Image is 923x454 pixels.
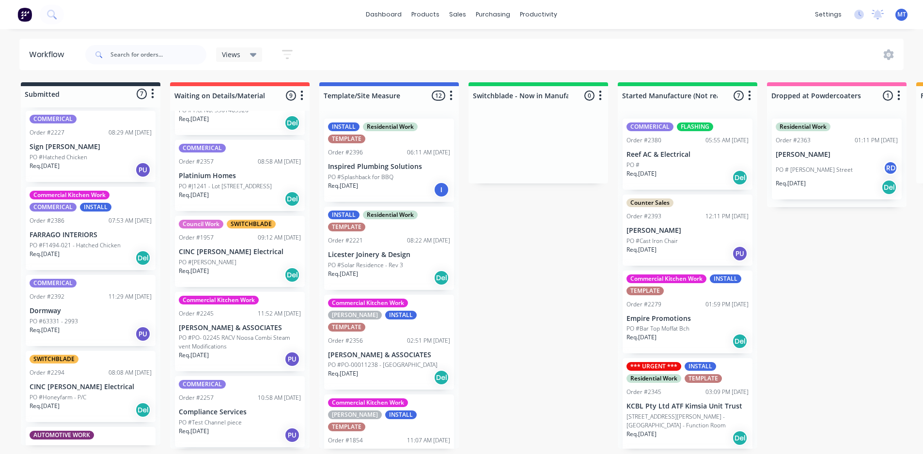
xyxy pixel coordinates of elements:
[776,122,830,131] div: Residential Work
[30,402,60,410] p: Req. [DATE]
[328,211,360,219] div: INSTALL
[328,436,363,445] div: Order #1854
[179,333,301,351] p: PO #PO- 02245 RACV Noosa Combi Steam vent Modifications
[328,135,365,143] div: TEMPLATE
[407,436,450,445] div: 11:07 AM [DATE]
[685,362,716,371] div: INSTALL
[179,157,214,166] div: Order #2357
[135,402,151,418] div: Del
[626,430,657,439] p: Req. [DATE]
[179,418,242,427] p: PO #Test Channel piece
[179,296,259,304] div: Commercial Kitchen Work
[17,7,32,22] img: Factory
[324,119,454,202] div: INSTALLResidential WorkTEMPLATEOrder #239606:11 AM [DATE]Inspired Plumbing SolutionsPO #Splashbac...
[29,49,69,61] div: Workflow
[30,128,64,137] div: Order #2227
[710,274,741,283] div: INSTALL
[30,326,60,334] p: Req. [DATE]
[407,148,450,157] div: 06:11 AM [DATE]
[328,173,393,182] p: PO #Splashback for BBQ
[175,292,305,372] div: Commercial Kitchen WorkOrder #224511:52 AM [DATE][PERSON_NAME] & ASSOCIATESPO #PO- 02245 RACV Noo...
[626,388,661,396] div: Order #2345
[179,233,214,242] div: Order #1957
[30,115,77,123] div: COMMERICAL
[175,216,305,287] div: Council WorkSWITCHBLADEOrder #195709:12 AM [DATE]CINC [PERSON_NAME] ElectricalPO #[PERSON_NAME]Re...
[328,251,450,259] p: Licester Joinery & Design
[881,180,897,195] div: Del
[434,370,449,385] div: Del
[179,393,214,402] div: Order #2257
[30,279,77,288] div: COMMERICAL
[179,182,272,191] p: PO #J1241 - Lot [STREET_ADDRESS]
[361,7,407,22] a: dashboard
[284,115,300,131] div: Del
[626,324,689,333] p: PO #Bar Top Moffat Bch
[626,161,640,169] p: PO #
[30,143,152,151] p: Sign [PERSON_NAME]
[626,237,678,245] p: PO #Cast Iron Chair
[30,162,60,170] p: Req. [DATE]
[407,336,450,345] div: 02:51 PM [DATE]
[328,361,438,369] p: PO #PO-00011238 - [GEOGRAPHIC_DATA]
[328,323,365,332] div: TEMPLATE
[30,431,94,439] div: AUTOMOTIVE WORK
[30,292,64,301] div: Order #2392
[30,368,64,377] div: Order #2294
[179,144,226,152] div: COMMERICAL
[363,211,418,219] div: Residential Work
[776,179,806,188] p: Req. [DATE]
[626,315,749,323] p: Empire Promotions
[284,427,300,443] div: PU
[30,153,87,162] p: PO #Hatched Chicken
[626,122,673,131] div: COMMERICAL
[26,351,156,422] div: SWITCHBLADEOrder #229408:08 AM [DATE]CINC [PERSON_NAME] ElectricalPO #Honeyfarm - P/CReq.[DATE]Del
[626,151,749,159] p: Reef AC & Electrical
[434,270,449,286] div: Del
[110,45,206,64] input: Search for orders...
[284,267,300,283] div: Del
[26,111,156,182] div: COMMERICALOrder #222708:29 AM [DATE]Sign [PERSON_NAME]PO #Hatched ChickenReq.[DATE]PU
[30,203,77,212] div: COMMERICAL
[626,245,657,254] p: Req. [DATE]
[677,122,713,131] div: FLASHING
[227,220,276,228] div: SWITCHBLADE
[883,161,898,175] div: RD
[30,317,78,326] p: PO #63331 - 2993
[328,299,408,307] div: Commercial Kitchen Work
[328,351,450,359] p: [PERSON_NAME] & ASSOCIATES
[626,169,657,178] p: Req. [DATE]
[626,412,749,430] p: [STREET_ADDRESS][PERSON_NAME] - [GEOGRAPHIC_DATA] - Function Room
[109,368,152,377] div: 08:08 AM [DATE]
[328,236,363,245] div: Order #2221
[179,324,301,332] p: [PERSON_NAME] & ASSOCIATES
[407,236,450,245] div: 08:22 AM [DATE]
[30,216,64,225] div: Order #2386
[776,151,898,159] p: [PERSON_NAME]
[328,182,358,190] p: Req. [DATE]
[705,136,749,145] div: 05:55 AM [DATE]
[30,250,60,258] p: Req. [DATE]
[772,119,902,199] div: Residential WorkOrder #236301:11 PM [DATE][PERSON_NAME]PO # [PERSON_NAME] StreetRDReq.[DATE]Del
[732,170,748,185] div: Del
[623,119,752,190] div: COMMERICALFLASHINGOrder #238005:55 AM [DATE]Reef AC & ElectricalPO #Req.[DATE]Del
[30,383,152,391] p: CINC [PERSON_NAME] Electrical
[328,369,358,378] p: Req. [DATE]
[328,398,408,407] div: Commercial Kitchen Work
[732,333,748,349] div: Del
[705,300,749,309] div: 01:59 PM [DATE]
[30,191,110,199] div: Commercial Kitchen Work
[258,157,301,166] div: 08:58 AM [DATE]
[284,351,300,367] div: PU
[471,7,515,22] div: purchasing
[515,7,562,22] div: productivity
[626,374,681,383] div: Residential Work
[109,128,152,137] div: 08:29 AM [DATE]
[109,444,152,453] div: 02:43 PM [DATE]
[258,309,301,318] div: 11:52 AM [DATE]
[328,311,382,319] div: [PERSON_NAME]
[30,393,86,402] p: PO #Honeyfarm - P/C
[810,7,846,22] div: settings
[626,136,661,145] div: Order #2380
[776,166,853,174] p: PO # [PERSON_NAME] Street
[705,212,749,221] div: 12:11 PM [DATE]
